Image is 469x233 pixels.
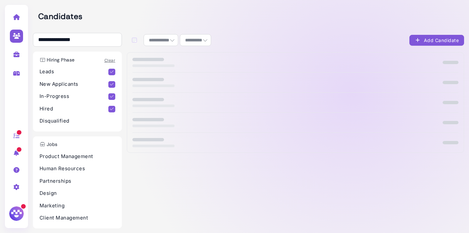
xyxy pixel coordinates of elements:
[104,58,115,63] a: Clear
[40,202,115,210] p: Marketing
[409,35,464,46] button: Add Candidate
[36,142,61,147] h3: Jobs
[40,117,115,125] p: Disqualified
[40,93,108,100] p: In-Progress
[40,165,115,173] p: Human Resources
[36,57,78,63] h3: Hiring Phase
[8,205,25,222] img: Megan
[40,214,115,222] p: Client Management
[40,105,108,113] p: Hired
[40,177,115,185] p: Partnerships
[40,190,115,197] p: Design
[38,12,464,21] h2: Candidates
[415,37,459,44] div: Add Candidate
[40,81,108,88] p: New Applicants
[40,68,108,76] p: Leads
[40,153,115,160] p: Product Management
